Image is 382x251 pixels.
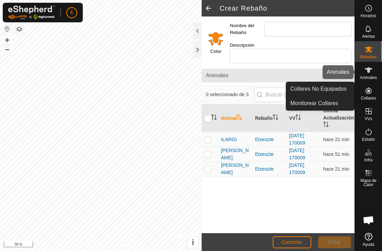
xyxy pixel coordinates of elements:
label: Color [210,48,221,55]
a: Contáctenos [113,242,136,248]
a: [DATE] 170009 [289,133,305,146]
p-sorticon: Activar para ordenar [211,115,217,121]
span: Collares [361,96,376,100]
th: Animal [218,104,252,132]
span: [PERSON_NAME] [221,147,249,161]
span: Ayuda [363,242,374,247]
span: 29 ago 2025, 17:00 [323,166,349,172]
button: + [3,36,11,44]
span: Cancelar [282,239,302,245]
button: – [3,45,11,53]
span: Animales [360,76,377,80]
th: VV [286,104,321,132]
img: Logo Gallagher [8,5,55,20]
span: Collares No Equipados [290,85,347,93]
button: Crear [318,236,351,248]
span: Crear [328,239,341,245]
label: Nombre del Rebaño [230,22,264,36]
button: Capas del Mapa [15,25,23,33]
span: Monitorear Collares [290,99,338,107]
a: Chat abierto [358,210,379,230]
p-sorticon: Activar para ordenar [323,123,329,128]
th: Última Actualización [321,104,355,132]
span: VVs [364,117,372,121]
span: 29 ago 2025, 17:00 [323,137,349,142]
span: Animales [206,71,350,80]
a: Política de Privacidad [65,242,105,248]
a: Monitorear Collares [286,96,354,110]
span: 0 seleccionado de 3 [206,91,254,98]
span: 29 ago 2025, 16:30 [323,151,349,157]
button: Cancelar [273,236,311,248]
span: Alertas [362,34,375,38]
span: Rebaños [360,55,377,59]
span: Estado [362,137,375,141]
span: ILARGI [221,136,237,143]
span: i [192,238,194,247]
th: Rebaño [252,104,286,132]
span: Infra [364,158,372,162]
a: Ayuda [355,230,382,249]
a: Collares No Equipados [286,82,354,96]
span: Horarios [361,14,376,18]
a: [DATE] 170009 [289,162,305,175]
span: E [70,9,73,16]
input: Buscar (S) [254,88,337,102]
p-sorticon: Activar para ordenar [237,115,243,121]
div: Etxeozte [255,151,283,158]
div: Etxeozte [255,166,283,173]
span: [PERSON_NAME] [221,162,249,176]
span: Mapa de Calor [357,179,380,187]
button: Restablecer Mapa [3,25,11,33]
label: Descripción [230,42,264,49]
h2: Crear Rebaño [220,4,355,12]
p-sorticon: Activar para ordenar [295,115,301,121]
div: Etxeozte [255,136,283,143]
p-sorticon: Activar para ordenar [273,115,278,121]
a: [DATE] 170009 [289,148,305,160]
button: i [187,237,199,248]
